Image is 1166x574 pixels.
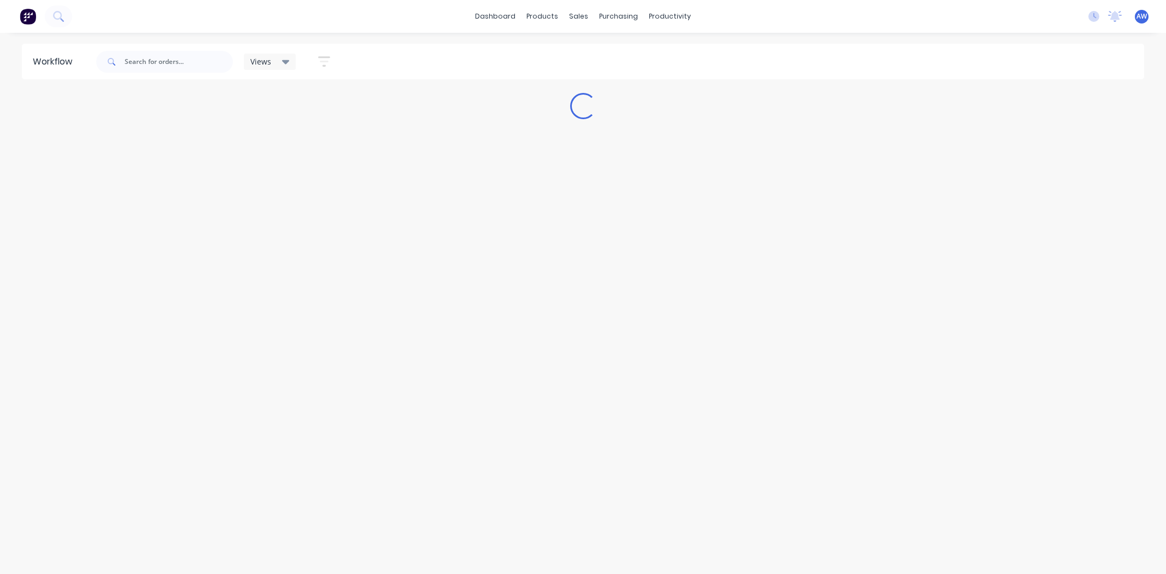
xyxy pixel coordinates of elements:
div: Workflow [33,55,78,68]
div: sales [564,8,594,25]
div: products [521,8,564,25]
div: productivity [643,8,696,25]
span: AW [1136,11,1147,21]
a: dashboard [470,8,521,25]
div: purchasing [594,8,643,25]
img: Factory [20,8,36,25]
span: Views [250,56,271,67]
input: Search for orders... [125,51,233,73]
